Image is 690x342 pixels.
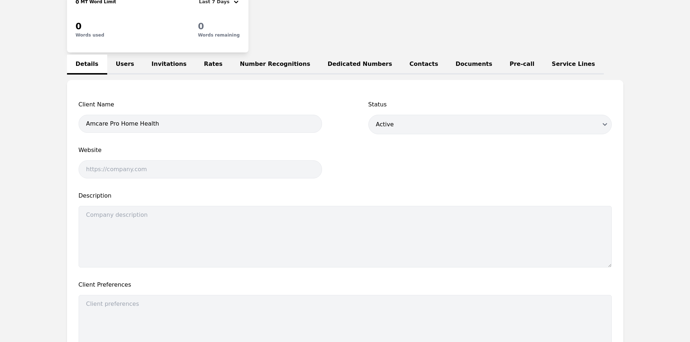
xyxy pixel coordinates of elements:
[231,55,319,75] a: Number Recognitions
[107,55,143,75] a: Users
[79,146,322,155] span: Website
[79,100,322,109] span: Client Name
[501,55,543,75] a: Pre-call
[447,55,501,75] a: Documents
[79,160,322,178] input: https://company.com
[543,55,604,75] a: Service Lines
[198,32,239,38] p: Words remaining
[195,55,231,75] a: Rates
[368,100,612,109] span: Status
[319,55,401,75] a: Dedicated Numbers
[76,32,104,38] p: Words used
[76,21,82,31] span: 0
[198,21,204,31] span: 0
[79,280,612,289] span: Client Preferences
[143,55,195,75] a: Invitations
[401,55,447,75] a: Contacts
[79,191,612,200] span: Description
[79,115,322,133] input: Client name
